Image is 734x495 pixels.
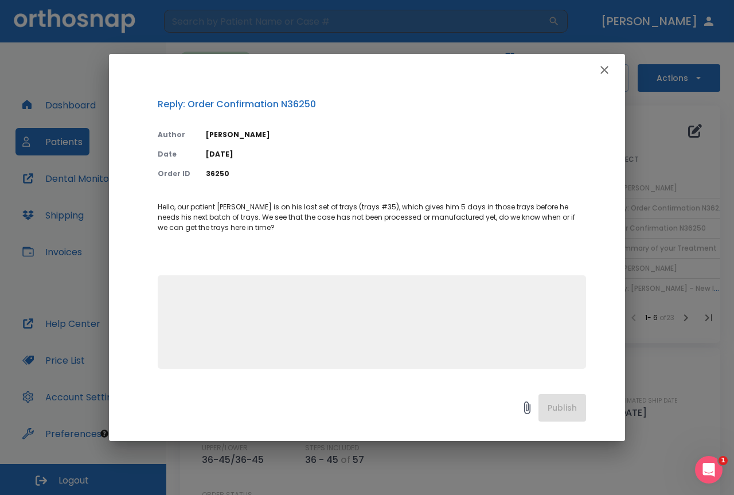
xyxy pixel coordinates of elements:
p: Date [158,149,192,159]
p: 36250 [206,169,586,179]
p: [PERSON_NAME] [206,130,586,140]
p: Order ID [158,169,192,179]
span: Hello, our patient [PERSON_NAME] is on his last set of trays (trays #35), which gives him 5 days ... [158,202,577,232]
iframe: Intercom live chat [695,456,723,484]
p: [DATE] [206,149,586,159]
span: 1 [719,456,728,465]
p: Author [158,130,192,140]
p: Reply: Order Confirmation N36250 [158,98,586,111]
